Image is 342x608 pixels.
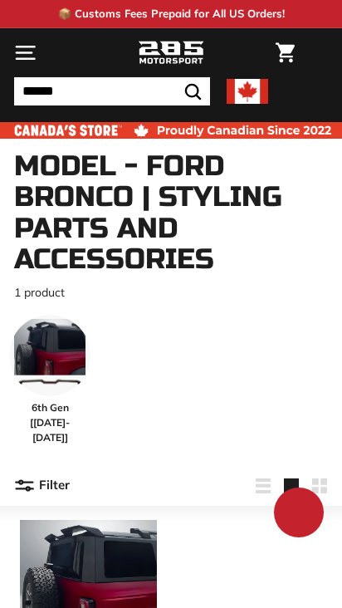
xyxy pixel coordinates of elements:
[269,488,329,542] inbox-online-store-chat: Shopify online store chat
[14,77,210,105] input: Search
[58,6,285,22] p: 📦 Customs Fees Prepaid for All US Orders!
[9,315,90,445] a: 6th Gen [[DATE]-[DATE]]
[14,151,328,276] h1: Model - Ford Bronco | Styling Parts and Accessories
[267,29,303,76] a: Cart
[14,284,328,302] p: 1 product
[138,39,204,67] img: Logo_285_Motorsport_areodynamics_components
[14,466,70,506] button: Filter
[9,400,90,445] span: 6th Gen [[DATE]-[DATE]]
